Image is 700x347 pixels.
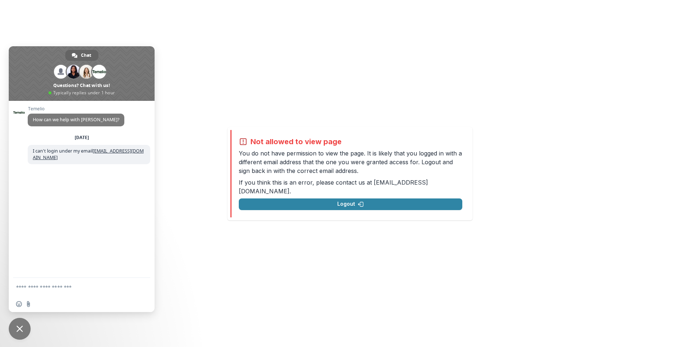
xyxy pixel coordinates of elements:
button: Logout [239,198,462,210]
div: Close chat [9,318,31,340]
span: I can't login under my email [33,148,144,161]
p: You do not have permission to view the page. It is likely that you logged in with a different ema... [239,149,462,175]
span: Chat [81,50,91,61]
span: Send a file [26,301,31,307]
div: [DATE] [75,135,89,140]
span: How can we help with [PERSON_NAME]? [33,117,119,123]
div: Chat [65,50,98,61]
a: [EMAIL_ADDRESS][DOMAIN_NAME] [33,148,144,161]
span: Insert an emoji [16,301,22,307]
textarea: Compose your message... [16,284,131,291]
a: [EMAIL_ADDRESS][DOMAIN_NAME] [239,179,428,195]
span: Temelio [28,106,124,111]
p: If you think this is an error, please contact us at . [239,178,462,196]
h2: Not allowed to view page [250,137,342,146]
